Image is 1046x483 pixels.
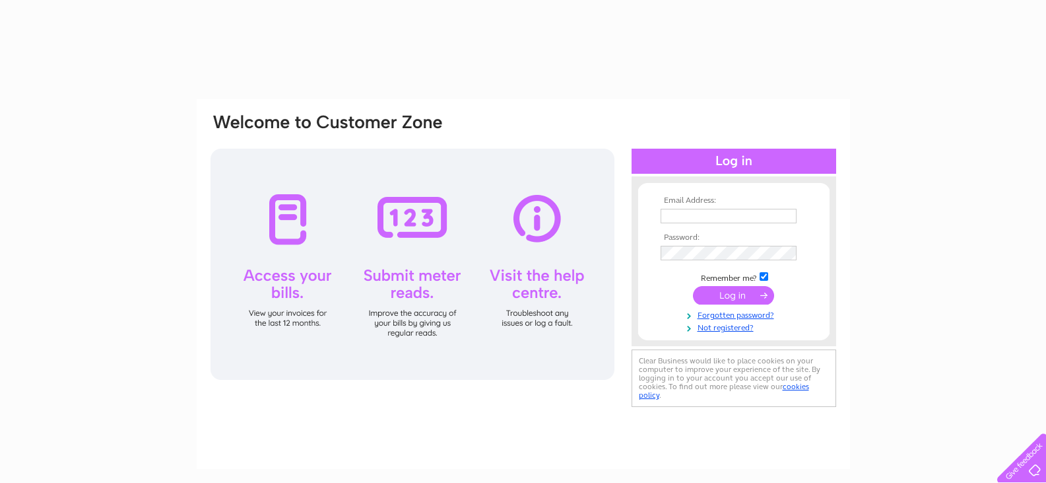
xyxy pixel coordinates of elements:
input: Submit [693,286,774,305]
a: Not registered? [661,320,810,333]
th: Password: [657,233,810,242]
a: Forgotten password? [661,308,810,320]
th: Email Address: [657,196,810,205]
td: Remember me? [657,270,810,283]
a: cookies policy [639,382,809,400]
div: Clear Business would like to place cookies on your computer to improve your experience of the sit... [632,350,836,407]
